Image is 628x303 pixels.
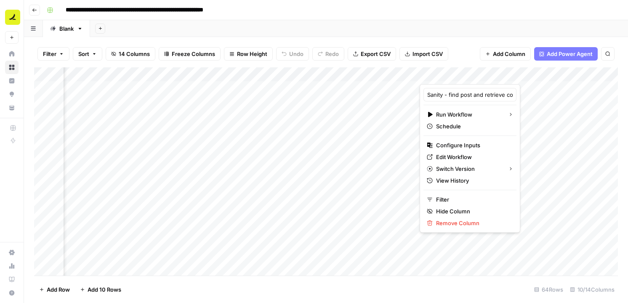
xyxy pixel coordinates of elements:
a: Opportunities [5,88,19,101]
a: Settings [5,246,19,259]
a: Home [5,47,19,61]
div: 10/14 Columns [567,283,618,296]
button: Add 10 Rows [75,283,126,296]
span: Hide Column [436,207,510,215]
button: Undo [276,47,309,61]
span: Add Power Agent [547,50,593,58]
span: Run Workflow [436,110,501,119]
button: Help + Support [5,286,19,300]
span: Filter [43,50,56,58]
span: Redo [325,50,339,58]
span: Filter [436,195,510,204]
button: Export CSV [348,47,396,61]
button: Filter [37,47,69,61]
a: Browse [5,61,19,74]
button: Sort [73,47,102,61]
a: Insights [5,74,19,88]
div: 64 Rows [531,283,567,296]
span: Row Height [237,50,267,58]
span: Edit Workflow [436,153,510,161]
button: Add Column [480,47,531,61]
button: Import CSV [399,47,448,61]
span: Add 10 Rows [88,285,121,294]
span: Add Row [47,285,70,294]
span: Import CSV [412,50,443,58]
span: Configure Inputs [436,141,510,149]
a: Blank [43,20,90,37]
button: Row Height [224,47,273,61]
span: Add Column [493,50,525,58]
button: Add Row [34,283,75,296]
span: Export CSV [361,50,391,58]
button: 14 Columns [106,47,155,61]
span: Sort [78,50,89,58]
span: Freeze Columns [172,50,215,58]
a: Your Data [5,101,19,114]
button: Redo [312,47,344,61]
span: Switch Version [436,165,501,173]
div: Blank [59,24,74,33]
button: Add Power Agent [534,47,598,61]
span: View History [436,176,510,185]
span: Undo [289,50,303,58]
span: Schedule [436,122,510,130]
span: Remove Column [436,219,510,227]
button: Freeze Columns [159,47,221,61]
span: 14 Columns [119,50,150,58]
a: Learning Hub [5,273,19,286]
img: Ramp Logo [5,10,20,25]
button: Workspace: Ramp [5,7,19,28]
a: Usage [5,259,19,273]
